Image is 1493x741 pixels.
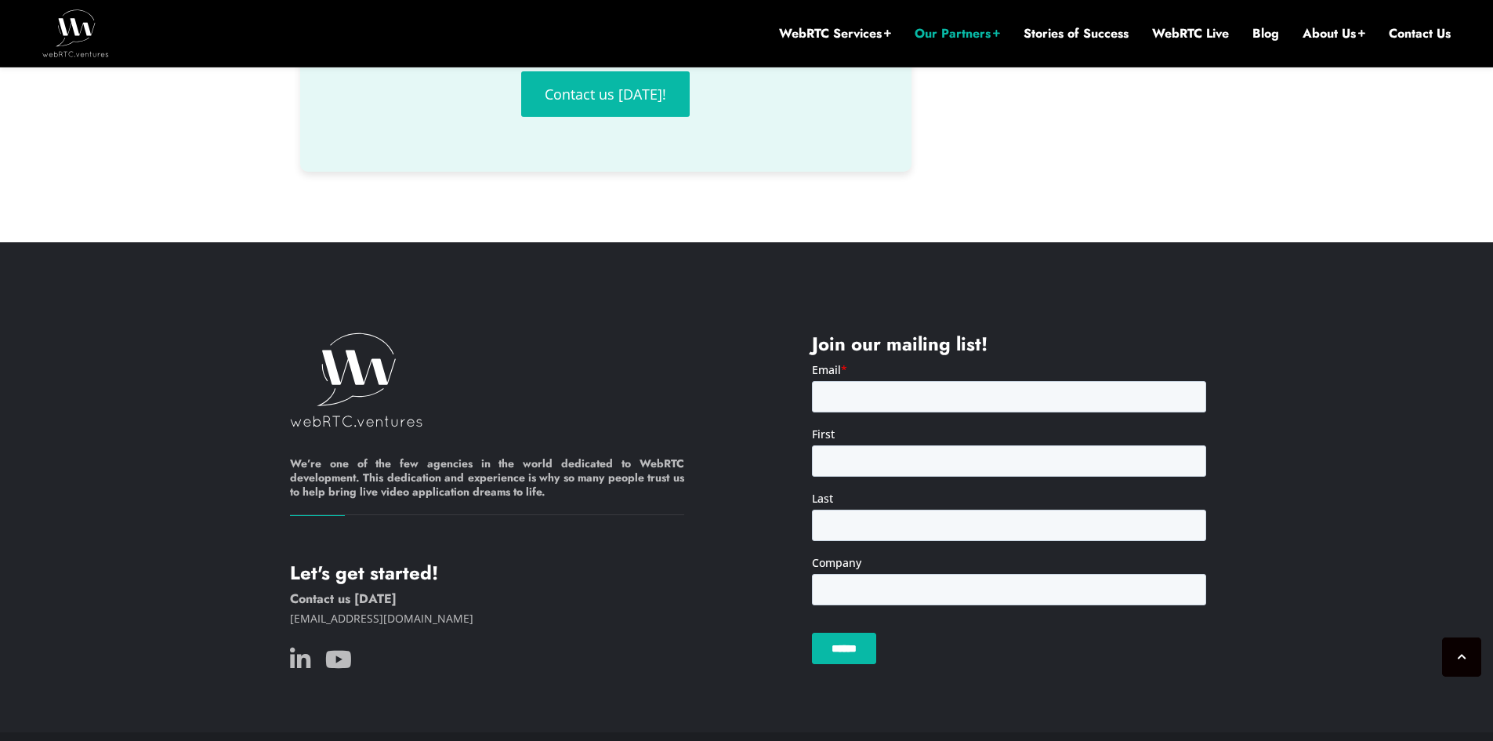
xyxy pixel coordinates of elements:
a: About Us [1303,25,1365,42]
iframe: Form 0 [812,362,1206,677]
a: WebRTC Services [779,25,891,42]
a: Contact us [DATE]! [521,71,690,117]
h4: Let's get started! [290,561,684,585]
a: Contact us [DATE] [290,590,397,608]
a: Stories of Success [1024,25,1129,42]
h4: Join our mailing list! [812,332,1206,356]
a: Our Partners [915,25,1000,42]
a: WebRTC Live [1152,25,1229,42]
img: WebRTC.ventures [42,9,109,56]
a: Contact Us [1389,25,1451,42]
a: Blog [1252,25,1279,42]
span: Contact us [DATE]! [545,87,666,101]
a: [EMAIL_ADDRESS][DOMAIN_NAME] [290,611,473,626]
h6: We’re one of the few agencies in the world dedicated to WebRTC development. This dedication and e... [290,456,684,516]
